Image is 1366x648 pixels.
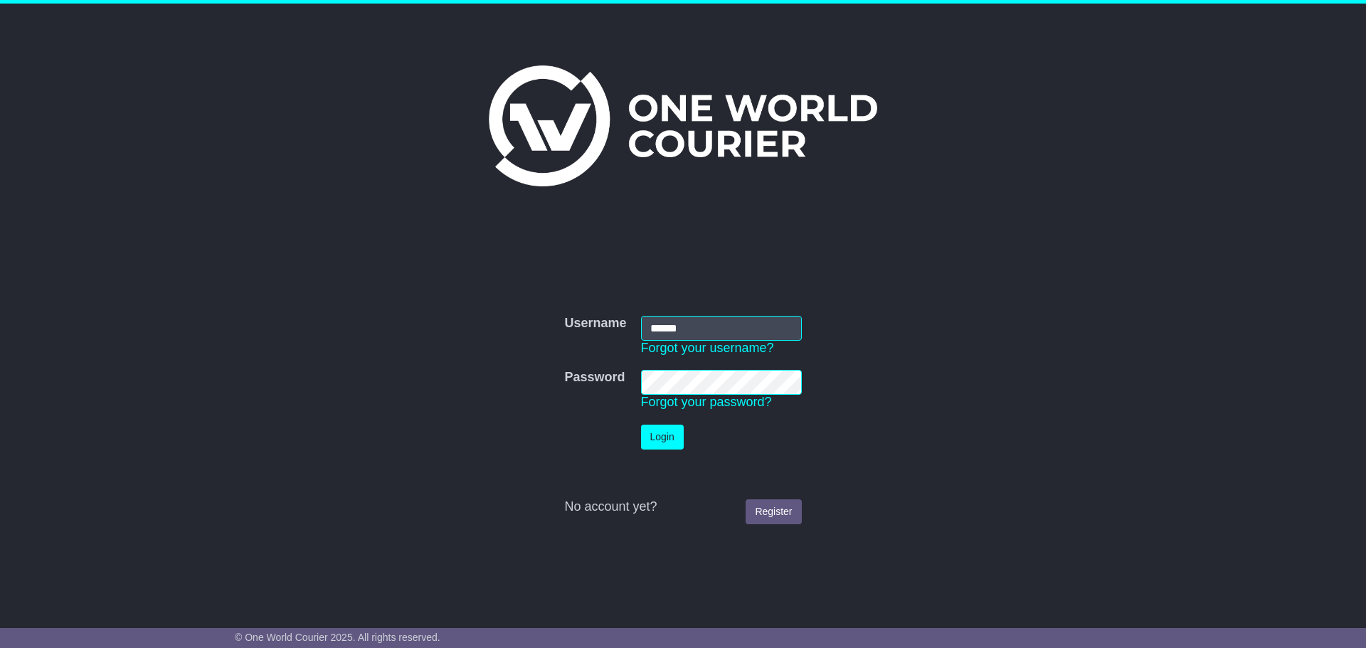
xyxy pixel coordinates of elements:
label: Username [564,316,626,331]
a: Forgot your password? [641,395,772,409]
a: Forgot your username? [641,341,774,355]
img: One World [489,65,877,186]
button: Login [641,425,684,450]
label: Password [564,370,625,386]
a: Register [746,499,801,524]
div: No account yet? [564,499,801,515]
span: © One World Courier 2025. All rights reserved. [235,632,440,643]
